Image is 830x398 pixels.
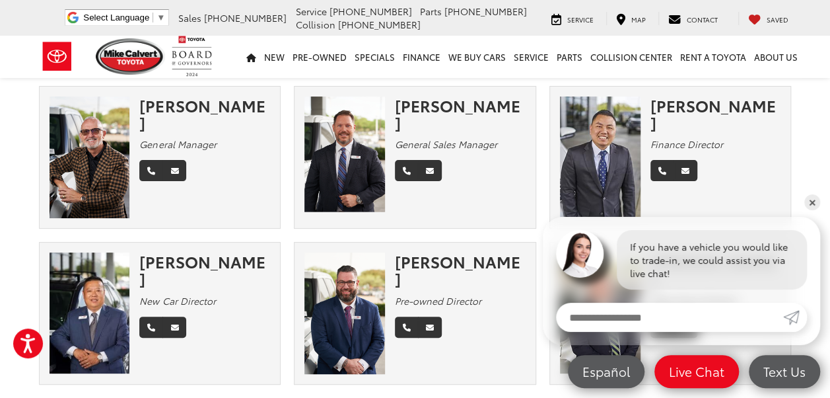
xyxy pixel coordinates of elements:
span: Map [631,15,646,24]
a: Phone [139,317,163,338]
a: Español [568,355,644,388]
a: Home [242,36,260,78]
a: Finance [399,36,444,78]
a: Parts [553,36,586,78]
img: Agent profile photo [556,230,604,278]
a: Email [418,317,442,338]
a: Map [606,12,656,25]
a: Pre-Owned [289,36,351,78]
a: Phone [650,160,674,181]
a: Submit [783,303,807,332]
div: [PERSON_NAME] [650,97,781,132]
a: Email [162,160,186,181]
a: Select Language​ [83,13,165,22]
a: Phone [139,160,163,181]
span: Service [567,15,594,24]
span: Contact [687,15,718,24]
a: WE BUY CARS [444,36,510,78]
div: [PERSON_NAME] [139,253,270,288]
a: Live Chat [654,355,739,388]
a: Service [510,36,553,78]
span: Sales [178,11,201,24]
a: New [260,36,289,78]
a: Text Us [749,355,820,388]
span: Collision [296,18,335,31]
span: [PHONE_NUMBER] [444,5,527,18]
span: [PHONE_NUMBER] [329,5,412,18]
div: [PERSON_NAME] [139,97,270,132]
div: [PERSON_NAME] [395,253,526,288]
a: Collision Center [586,36,676,78]
span: Service [296,5,327,18]
a: Email [418,160,442,181]
img: Ed Yi [50,253,130,374]
span: ▼ [156,13,165,22]
img: Mike Calvert Toyota [96,38,166,75]
img: Adam Nguyen [560,97,640,218]
em: New Car Director [139,294,215,307]
a: Rent a Toyota [676,36,750,78]
a: Phone [395,160,419,181]
a: Specials [351,36,399,78]
span: Select Language [83,13,149,22]
a: My Saved Vehicles [738,12,798,25]
a: Email [674,160,697,181]
span: Text Us [757,363,812,379]
span: Live Chat [662,363,731,379]
a: About Us [750,36,802,78]
em: Pre-owned Director [395,294,481,307]
a: Contact [658,12,728,25]
div: [PERSON_NAME] [395,97,526,132]
span: Parts [420,5,442,18]
a: Service [541,12,604,25]
a: Phone [395,317,419,338]
div: If you have a vehicle you would like to trade-in, we could assist you via live chat! [617,230,807,290]
em: Finance Director [650,138,723,151]
em: General Sales Manager [395,138,497,151]
em: General Manager [139,138,216,151]
span: [PHONE_NUMBER] [204,11,287,24]
img: Toyota [32,35,82,78]
input: Enter your message [556,303,783,332]
img: Mike Gorbet [50,97,130,218]
img: Wesley Worton [304,253,385,374]
span: Español [576,363,637,379]
span: [PHONE_NUMBER] [338,18,421,31]
span: Saved [767,15,788,24]
img: Ronny Haring [304,97,385,218]
a: Email [162,317,186,338]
